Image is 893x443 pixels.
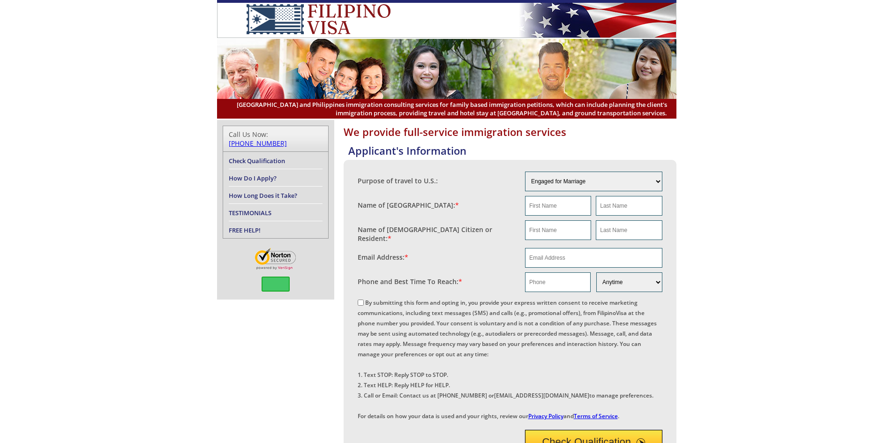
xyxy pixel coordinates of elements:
[358,253,408,262] label: Email Address:
[358,299,657,420] label: By submitting this form and opting in, you provide your express written consent to receive market...
[358,176,438,185] label: Purpose of travel to U.S.:
[358,201,459,210] label: Name of [GEOGRAPHIC_DATA]:
[528,412,563,420] a: Privacy Policy
[358,300,364,306] input: By submitting this form and opting in, you provide your express written consent to receive market...
[226,100,667,117] span: [GEOGRAPHIC_DATA] and Philippines immigration consulting services for family based immigration pe...
[525,196,591,216] input: First Name
[229,209,271,217] a: TESTIMONIALS
[574,412,618,420] a: Terms of Service
[229,191,297,200] a: How Long Does it Take?
[525,248,662,268] input: Email Address
[358,225,516,243] label: Name of [DEMOGRAPHIC_DATA] Citizen or Resident:
[596,196,662,216] input: Last Name
[596,220,662,240] input: Last Name
[348,143,676,158] h4: Applicant's Information
[229,157,285,165] a: Check Qualification
[229,226,261,234] a: FREE HELP!
[525,272,591,292] input: Phone
[596,272,662,292] select: Phone and Best Reach Time are required.
[358,277,462,286] label: Phone and Best Time To Reach:
[525,220,591,240] input: First Name
[344,125,676,139] h1: We provide full-service immigration services
[229,174,277,182] a: How Do I Apply?
[229,130,323,148] div: Call Us Now:
[229,139,287,148] a: [PHONE_NUMBER]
